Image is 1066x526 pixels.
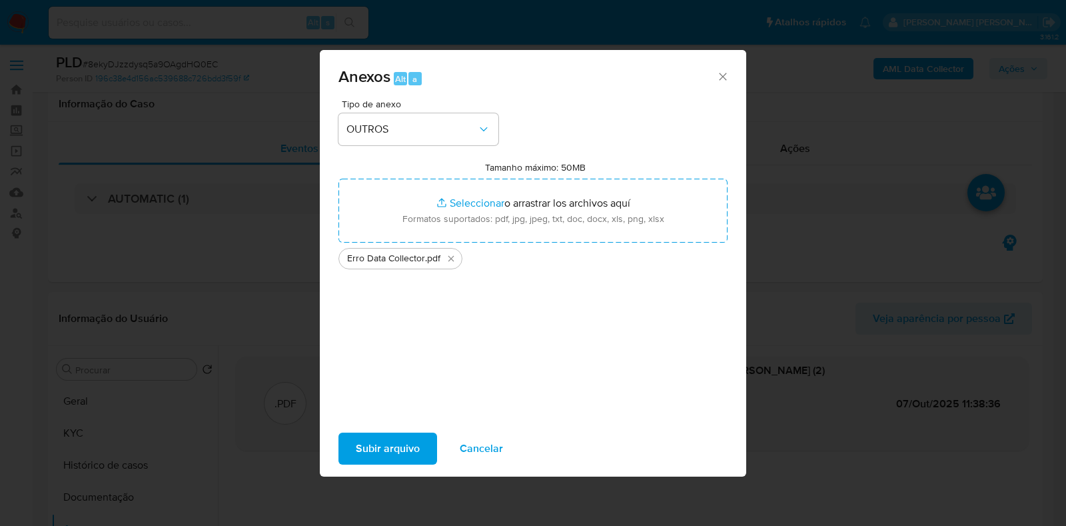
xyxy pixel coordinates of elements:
span: Tipo de anexo [342,99,502,109]
span: .pdf [425,252,440,265]
button: Cerrar [716,70,728,82]
span: a [412,73,417,85]
span: OUTROS [346,123,477,136]
ul: Archivos seleccionados [338,243,728,269]
button: Eliminar Erro Data Collector.pdf [443,251,459,267]
span: Cancelar [460,434,503,463]
span: Subir arquivo [356,434,420,463]
label: Tamanho máximo: 50MB [485,161,586,173]
button: Subir arquivo [338,433,437,465]
button: OUTROS [338,113,498,145]
button: Cancelar [442,433,520,465]
span: Erro Data Collector [347,252,425,265]
span: Alt [395,73,406,85]
span: Anexos [338,65,390,88]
